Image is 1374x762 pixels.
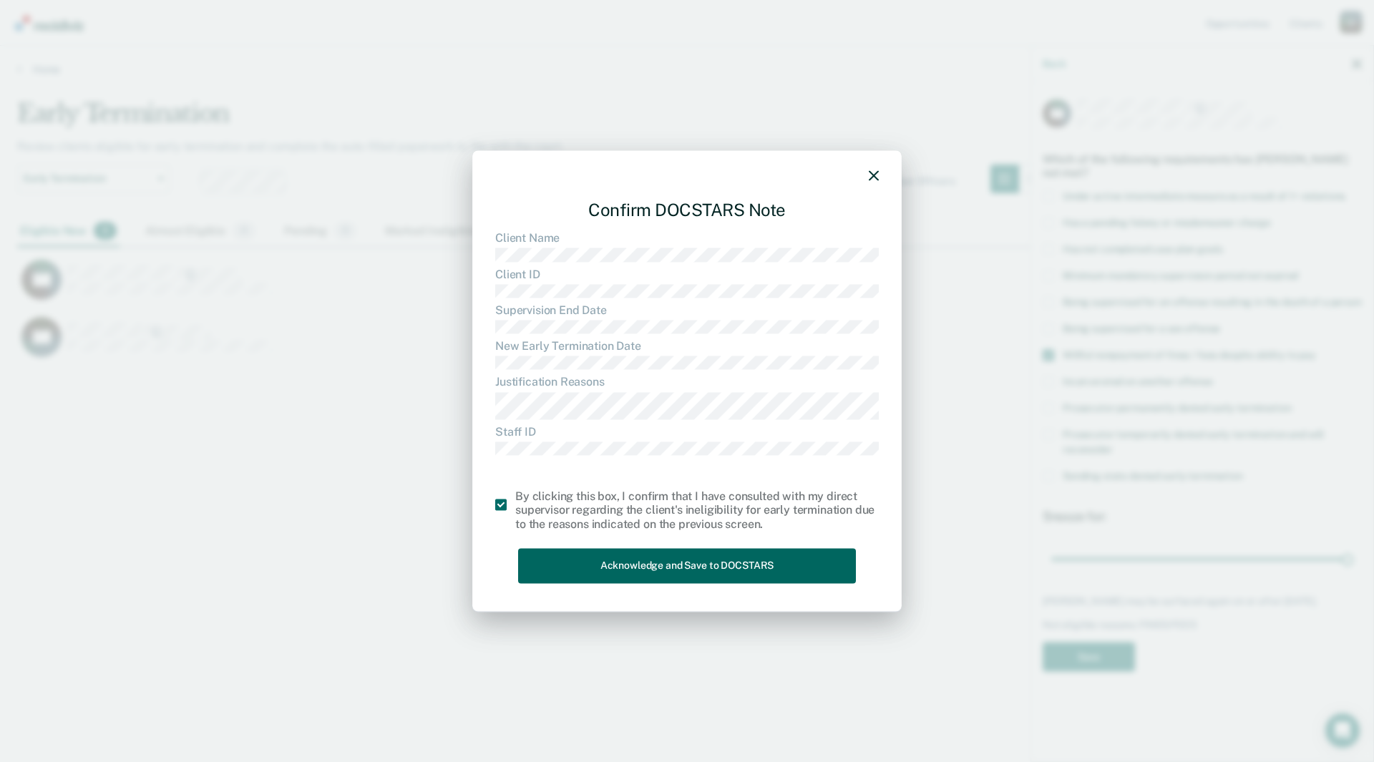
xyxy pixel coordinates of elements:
dt: New Early Termination Date [495,340,879,353]
dt: Staff ID [495,425,879,439]
dt: Client Name [495,232,879,245]
div: Confirm DOCSTARS Note [495,188,879,232]
dt: Client ID [495,268,879,281]
button: Acknowledge and Save to DOCSTARS [518,548,856,583]
div: By clicking this box, I confirm that I have consulted with my direct supervisor regarding the cli... [515,490,879,532]
dt: Justification Reasons [495,376,879,389]
dt: Supervision End Date [495,303,879,317]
